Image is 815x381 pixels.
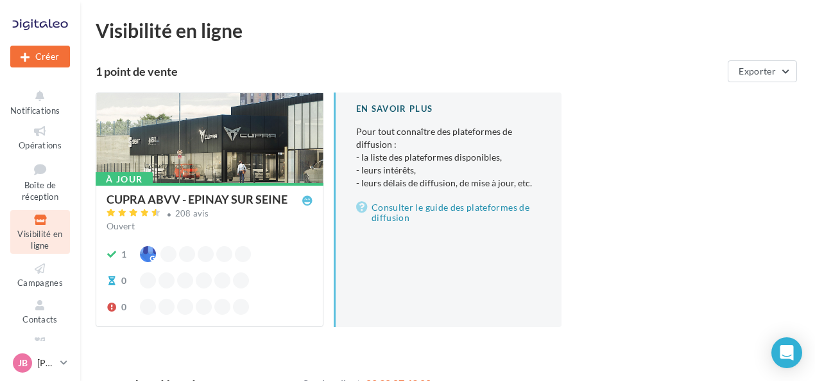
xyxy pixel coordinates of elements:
[121,301,126,314] div: 0
[356,177,541,190] li: - leurs délais de diffusion, de mise à jour, etc.
[19,140,62,150] span: Opérations
[107,207,313,222] a: 208 avis
[96,21,800,40] div: Visibilité en ligne
[356,151,541,164] li: - la liste des plateformes disponibles,
[356,164,541,177] li: - leurs intérêts,
[728,60,797,82] button: Exporter
[356,103,541,115] div: En savoir plus
[22,180,58,202] span: Boîte de réception
[10,46,70,67] button: Créer
[18,357,28,369] span: JB
[107,220,135,231] span: Ouvert
[10,333,70,364] a: Médiathèque
[10,259,70,290] a: Campagnes
[10,46,70,67] div: Nouvelle campagne
[107,193,287,205] div: CUPRA ABVV - EPINAY SUR SEINE
[10,210,70,254] a: Visibilité en ligne
[10,121,70,153] a: Opérations
[356,200,541,226] a: Consulter le guide des plateformes de diffusion
[10,158,70,205] a: Boîte de réception
[22,314,58,324] span: Contacts
[356,125,541,190] p: Pour tout connaître des plateformes de diffusion :
[121,248,126,261] div: 1
[121,274,126,287] div: 0
[37,357,55,369] p: [PERSON_NAME]
[96,172,153,186] div: À jour
[96,66,723,77] div: 1 point de vente
[175,209,209,218] div: 208 avis
[17,229,62,251] span: Visibilité en ligne
[10,296,70,327] a: Contacts
[10,105,60,116] span: Notifications
[771,337,802,368] div: Open Intercom Messenger
[10,351,70,375] a: JB [PERSON_NAME]
[17,278,63,288] span: Campagnes
[739,66,776,76] span: Exporter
